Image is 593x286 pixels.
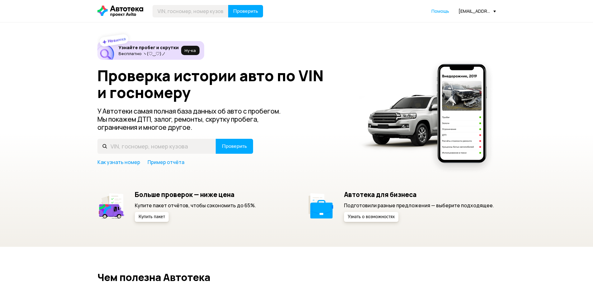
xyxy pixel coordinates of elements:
a: Пример отчёта [148,159,184,166]
div: [EMAIL_ADDRESS][DOMAIN_NAME] [459,8,496,14]
button: Проверить [216,139,253,154]
button: Проверить [228,5,263,17]
h5: Автотека для бизнеса [344,190,494,199]
a: Помощь [431,8,449,14]
h6: Узнайте пробег и скрутки [119,45,179,50]
p: Бесплатно ヽ(♡‿♡)ノ [119,51,179,56]
a: Как узнать номер [97,159,140,166]
h2: Чем полезна Автотека [97,272,496,283]
p: Купите пакет отчётов, чтобы сэкономить до 65%. [135,202,256,209]
input: VIN, госномер, номер кузова [97,139,216,154]
span: Проверить [233,9,258,14]
p: Подготовили разные предложения — выберите подходящее. [344,202,494,209]
input: VIN, госномер, номер кузова [153,5,228,17]
span: Проверить [222,144,247,149]
strong: Новинка [107,36,126,44]
h1: Проверка истории авто по VIN и госномеру [97,67,351,101]
span: Ну‑ка [185,48,196,53]
button: Узнать о возможностях [344,212,398,222]
p: У Автотеки самая полная база данных об авто с пробегом. Мы покажем ДТП, залог, ремонты, скрутку п... [97,107,291,131]
button: Купить пакет [135,212,169,222]
span: Узнать о возможностях [348,215,395,219]
h5: Больше проверок — ниже цена [135,190,256,199]
span: Купить пакет [139,215,165,219]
